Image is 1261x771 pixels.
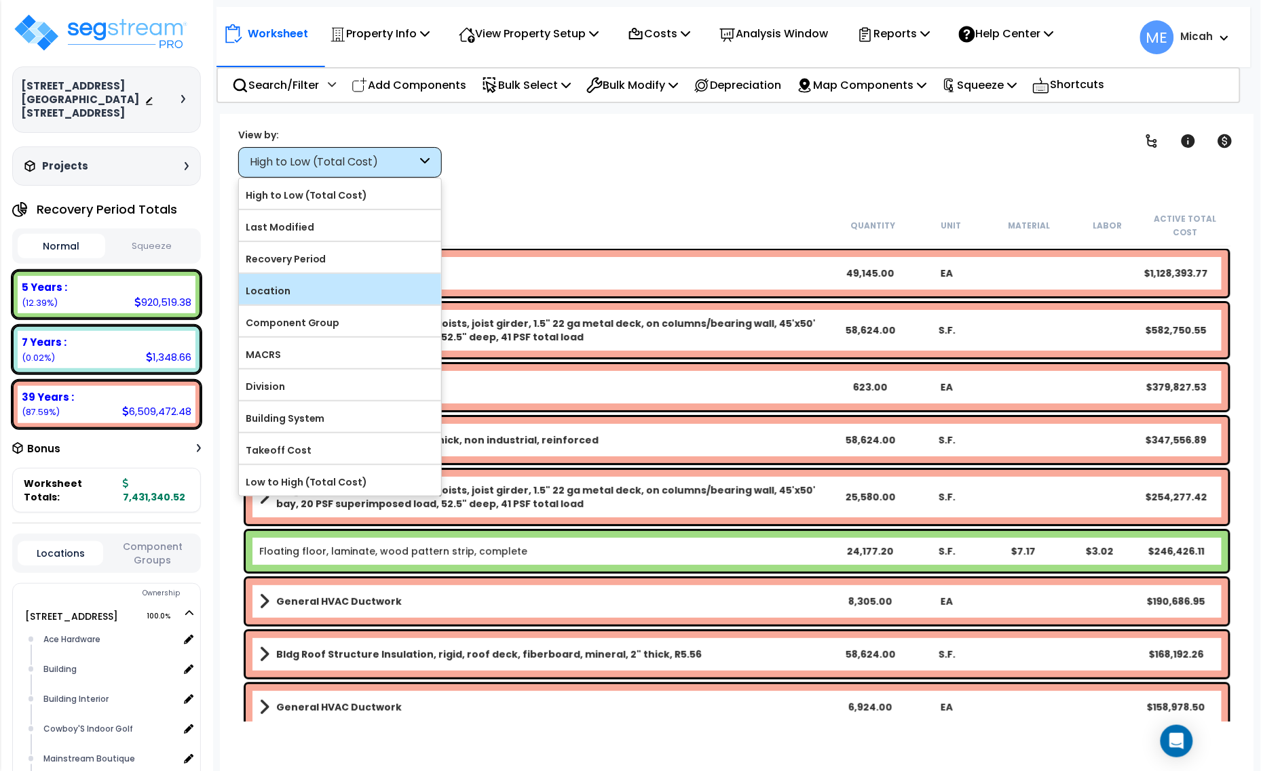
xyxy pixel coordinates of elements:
[40,661,178,677] div: Building
[239,185,441,205] label: High to Low (Total Cost)
[239,440,441,460] label: Takeoff Cost
[1138,266,1215,280] div: $1,128,393.77
[909,266,985,280] div: EA
[909,595,985,608] div: EA
[22,335,67,349] b: 7 Years :
[941,220,962,231] small: Unit
[276,483,833,511] b: Bldg Roof Structure Roof, steel joists, joist girder, 1.5" 22 ga metal deck, on columns/bearing w...
[909,380,985,394] div: EA
[344,69,474,101] div: Add Components
[239,408,441,429] label: Building System
[909,545,985,558] div: S.F.
[259,645,833,664] a: Assembly Title
[37,203,177,216] h4: Recovery Period Totals
[22,406,60,418] small: (87.59%)
[330,24,430,43] p: Property Info
[851,220,896,231] small: Quantity
[276,433,599,447] b: Bldg CC Slab Slab on grade, 4" thick, non industrial, reinforced
[832,545,909,558] div: 24,177.20
[259,545,527,558] a: Individual Item
[1138,545,1215,558] div: $246,426.11
[40,721,178,737] div: Cowboy'S Indoor Golf
[123,477,185,504] b: 7,431,340.52
[239,472,441,492] label: Low to High (Total Cost)
[1009,220,1051,231] small: Material
[1138,323,1215,337] div: $582,750.55
[797,76,926,94] p: Map Components
[259,317,833,344] a: Assembly Title
[276,648,702,661] b: Bldg Roof Structure Insulation, rigid, roof deck, fiberboard, mineral, 2" thick, R5.56
[1181,29,1213,43] b: Micah
[22,280,67,294] b: 5 Years :
[122,404,191,418] div: 6,509,472.48
[1138,380,1215,394] div: $379,827.53
[238,128,442,142] div: View by:
[18,234,105,258] button: Normal
[259,592,833,611] a: Assembly Title
[1093,220,1122,231] small: Labor
[459,24,599,43] p: View Property Setup
[909,490,985,504] div: S.F.
[1138,648,1215,661] div: $168,192.26
[232,76,319,94] p: Search/Filter
[985,545,1061,558] div: $7.17
[1138,700,1215,714] div: $158,978.50
[42,159,88,173] h3: Projects
[857,24,930,43] p: Reports
[239,313,441,333] label: Component Group
[1138,490,1215,504] div: $254,277.42
[25,610,118,623] a: [STREET_ADDRESS] 100.0%
[1138,433,1215,447] div: $347,556.89
[18,541,103,566] button: Locations
[1154,214,1217,238] small: Active Total Cost
[110,539,195,568] button: Component Groups
[239,376,441,397] label: Division
[21,79,145,120] h3: [STREET_ADDRESS][GEOGRAPHIC_DATA][STREET_ADDRESS]
[694,76,781,94] p: Depreciation
[22,297,58,309] small: (12.39%)
[12,12,189,53] img: logo_pro_r.png
[27,443,60,455] h3: Bonus
[628,24,690,43] p: Costs
[134,295,191,309] div: 920,519.38
[942,76,1017,94] p: Squeeze
[832,490,909,504] div: 25,580.00
[259,483,833,511] a: Assembly Title
[40,691,178,707] div: Building Interior
[24,477,117,504] span: Worksheet Totals:
[259,378,833,397] a: Assembly Title
[40,631,178,648] div: Ace Hardware
[909,433,985,447] div: S.F.
[832,595,909,608] div: 8,305.00
[22,352,55,363] small: (0.02%)
[909,648,985,661] div: S.F.
[1061,545,1138,558] div: $3.02
[239,249,441,269] label: Recovery Period
[109,235,196,258] button: Squeeze
[686,69,789,101] div: Depreciation
[719,24,828,43] p: Analysis Window
[147,608,183,625] span: 100.0%
[239,217,441,237] label: Last Modified
[482,76,571,94] p: Bulk Select
[259,698,833,717] a: Assembly Title
[1032,75,1104,95] p: Shortcuts
[959,24,1053,43] p: Help Center
[276,595,402,608] b: General HVAC Ductwork
[909,700,985,714] div: EA
[239,344,441,365] label: MACRS
[40,751,178,767] div: Mainstream Boutique
[1140,20,1174,54] span: ME
[832,700,909,714] div: 6,924.00
[248,24,308,43] p: Worksheet
[276,317,833,344] b: Bldg Roof Structure Roof, steel joists, joist girder, 1.5" 22 ga metal deck, on columns/bearing w...
[352,76,466,94] p: Add Components
[1138,595,1215,608] div: $190,686.95
[832,433,909,447] div: 58,624.00
[832,266,909,280] div: 49,145.00
[832,323,909,337] div: 58,624.00
[259,264,833,283] a: Assembly Title
[1161,725,1193,757] div: Open Intercom Messenger
[22,390,74,404] b: 39 Years :
[832,648,909,661] div: 58,624.00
